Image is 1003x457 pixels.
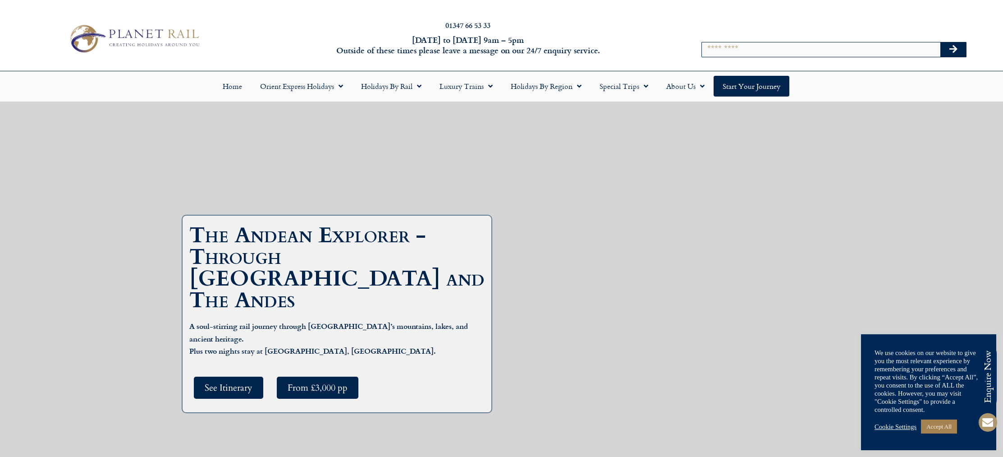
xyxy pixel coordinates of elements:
[214,76,251,97] a: Home
[875,423,916,431] a: Cookie Settings
[502,76,591,97] a: Holidays by Region
[352,76,431,97] a: Holidays by Rail
[431,76,502,97] a: Luxury Trains
[288,382,348,393] span: From £3,000 pp
[445,20,490,30] a: 01347 66 53 33
[940,42,966,57] button: Search
[194,377,263,399] a: See Itinerary
[189,321,468,356] strong: A soul-stirring rail journey through [GEOGRAPHIC_DATA]’s mountains, lakes, and ancient heritage. ...
[591,76,657,97] a: Special Trips
[5,76,998,97] nav: Menu
[714,76,789,97] a: Start your Journey
[277,377,358,399] a: From £3,000 pp
[251,76,352,97] a: Orient Express Holidays
[875,349,983,414] div: We use cookies on our website to give you the most relevant experience by remembering your prefer...
[64,22,203,55] img: Planet Rail Train Holidays Logo
[205,382,252,393] span: See Itinerary
[189,225,489,311] h1: The Andean Explorer - Through [GEOGRAPHIC_DATA] and The Andes
[270,35,666,56] h6: [DATE] to [DATE] 9am – 5pm Outside of these times please leave a message on our 24/7 enquiry serv...
[657,76,714,97] a: About Us
[921,420,957,434] a: Accept All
